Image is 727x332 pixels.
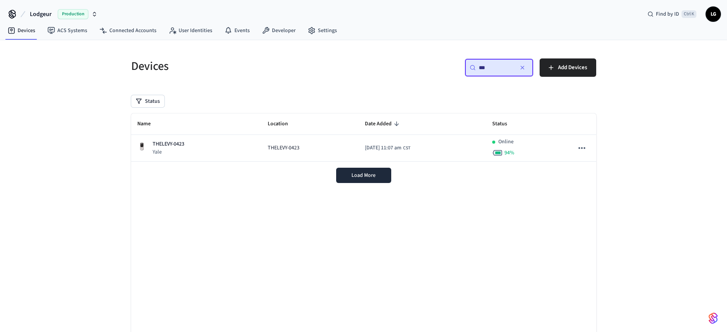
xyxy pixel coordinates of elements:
a: Devices [2,24,41,37]
button: Add Devices [540,58,596,77]
button: Load More [336,168,391,183]
span: THELEVY-0423 [268,144,299,152]
span: Find by ID [656,10,679,18]
span: 94 % [504,149,514,157]
a: User Identities [163,24,218,37]
a: Settings [302,24,343,37]
span: Add Devices [558,63,587,73]
p: Online [498,138,514,146]
img: SeamLogoGradient.69752ec5.svg [709,312,718,324]
span: CST [403,145,410,152]
h5: Devices [131,58,359,74]
table: sticky table [131,113,596,162]
span: Location [268,118,298,130]
p: THELEVY-0423 [153,140,184,148]
div: Find by IDCtrl K [641,7,703,21]
a: Events [218,24,256,37]
p: Yale [153,148,184,156]
span: Ctrl K [681,10,696,18]
span: Status [492,118,517,130]
span: LG [706,7,720,21]
button: Status [131,95,164,107]
span: Production [58,9,88,19]
a: Developer [256,24,302,37]
a: ACS Systems [41,24,93,37]
img: Yale Assure Touchscreen Wifi Smart Lock, Satin Nickel, Front [137,142,146,151]
span: Load More [351,172,376,179]
span: [DATE] 11:07 am [365,144,402,152]
div: America/Guatemala [365,144,410,152]
span: Date Added [365,118,402,130]
button: LG [706,6,721,22]
span: Lodgeur [30,10,52,19]
a: Connected Accounts [93,24,163,37]
span: Name [137,118,161,130]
